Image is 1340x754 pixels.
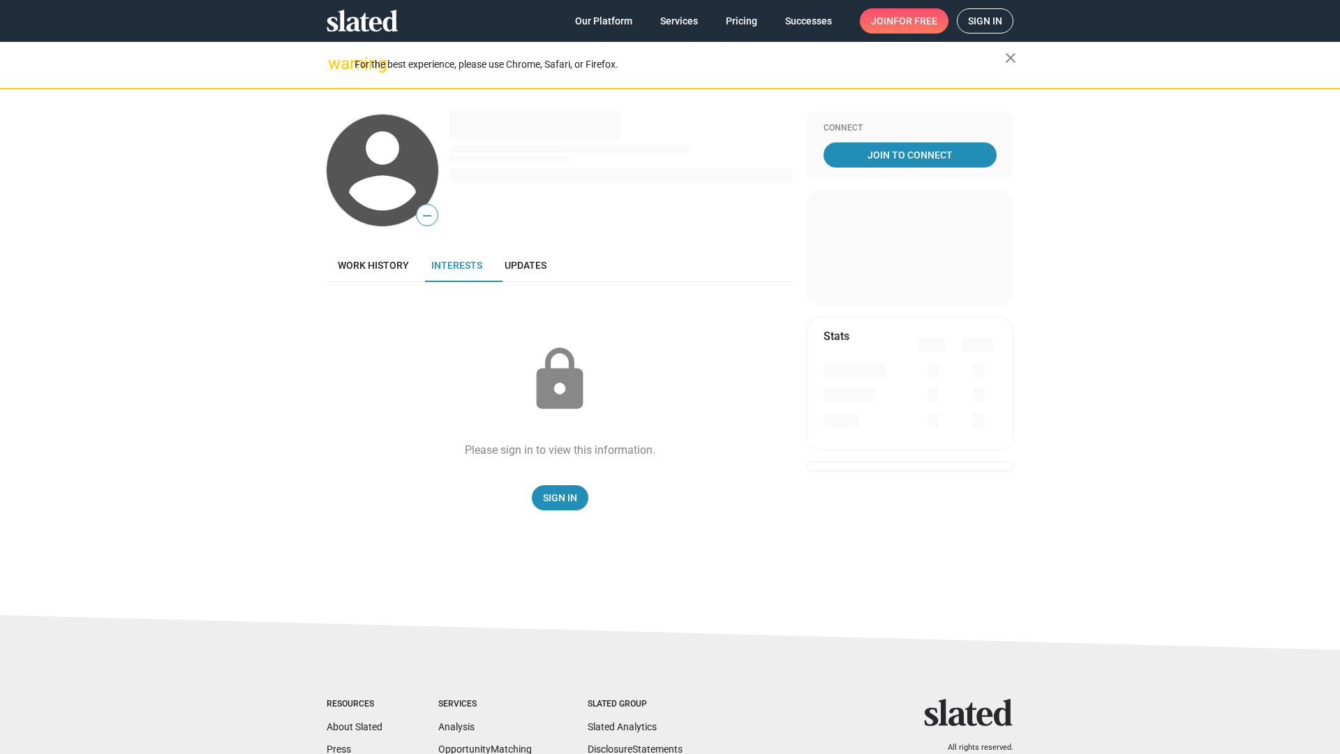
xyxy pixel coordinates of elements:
[420,249,493,282] a: Interests
[824,142,997,168] a: Join To Connect
[543,485,577,510] span: Sign In
[860,8,948,34] a: Joinfor free
[726,8,757,34] span: Pricing
[417,207,438,225] span: —
[715,8,768,34] a: Pricing
[327,721,382,732] a: About Slated
[564,8,643,34] a: Our Platform
[774,8,843,34] a: Successes
[871,8,937,34] span: Join
[588,721,657,732] a: Slated Analytics
[824,329,849,343] mat-card-title: Stats
[438,721,475,732] a: Analysis
[660,8,698,34] span: Services
[493,249,558,282] a: Updates
[438,699,532,710] div: Services
[893,8,937,34] span: for free
[649,8,709,34] a: Services
[327,249,420,282] a: Work history
[968,9,1002,33] span: Sign in
[588,699,683,710] div: Slated Group
[328,55,345,72] mat-icon: warning
[355,55,1005,74] div: For the best experience, please use Chrome, Safari, or Firefox.
[327,699,382,710] div: Resources
[532,485,588,510] a: Sign In
[1002,50,1019,66] mat-icon: close
[505,260,546,271] span: Updates
[826,142,994,168] span: Join To Connect
[824,123,997,134] div: Connect
[338,260,409,271] span: Work history
[957,8,1013,34] a: Sign in
[465,443,655,457] div: Please sign in to view this information.
[525,345,595,415] mat-icon: lock
[575,8,632,34] span: Our Platform
[785,8,832,34] span: Successes
[431,260,482,271] span: Interests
